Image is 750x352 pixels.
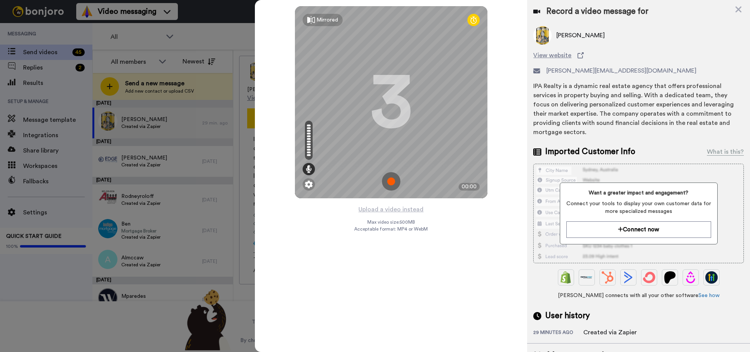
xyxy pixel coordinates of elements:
button: Upload a video instead [356,204,426,214]
img: Patreon [664,271,676,284]
span: View website [533,51,571,60]
div: 29 minutes ago [533,329,583,337]
img: Drip [685,271,697,284]
img: ic_gear.svg [305,181,313,188]
img: Profile image for Grant [17,23,30,35]
span: Want a greater impact and engagement? [566,189,711,197]
img: ic_record_start.svg [382,172,400,191]
img: GoHighLevel [705,271,718,284]
a: See how [698,293,720,298]
p: Hi [PERSON_NAME], Boost your view rates with automatic re-sends of unviewed messages! We've just ... [33,22,133,30]
a: View website [533,51,744,60]
img: Ontraport [581,271,593,284]
div: IPA Realty is a dynamic real estate agency that offers professional services in property buying a... [533,81,744,137]
img: Shopify [560,271,572,284]
div: 00:00 [459,183,480,191]
button: Connect now [566,221,711,238]
img: Hubspot [601,271,614,284]
span: Connect your tools to display your own customer data for more specialized messages [566,200,711,215]
span: [PERSON_NAME][EMAIL_ADDRESS][DOMAIN_NAME] [546,66,696,75]
span: User history [545,310,590,322]
span: [PERSON_NAME] connects with all your other software [533,292,744,299]
div: message notification from Grant, 19w ago. Hi Mike, Boost your view rates with automatic re-sends ... [12,16,142,42]
span: Imported Customer Info [545,146,635,158]
img: ActiveCampaign [622,271,634,284]
div: What is this? [707,147,744,156]
span: Max video size: 500 MB [367,219,415,225]
div: 3 [370,73,412,131]
img: ConvertKit [643,271,655,284]
span: Acceptable format: MP4 or WebM [354,226,428,232]
p: Message from Grant, sent 19w ago [33,30,133,37]
div: Created via Zapier [583,328,637,337]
